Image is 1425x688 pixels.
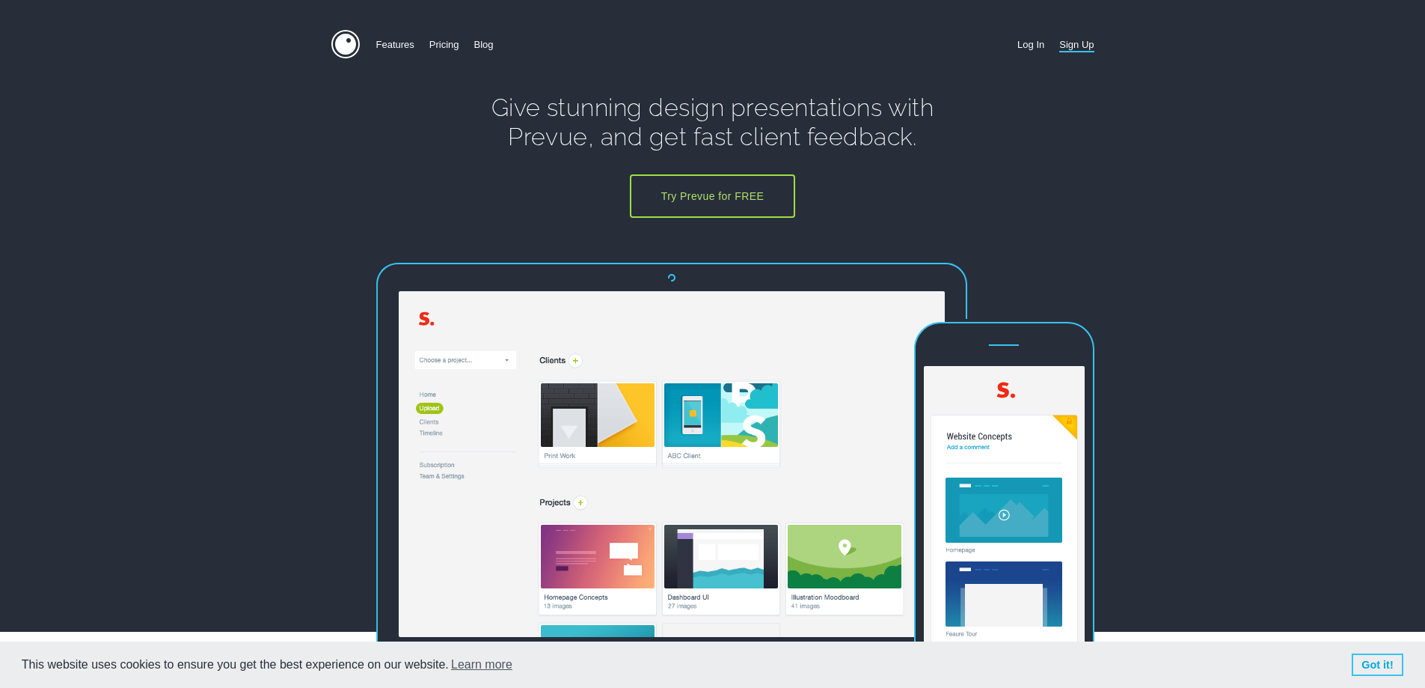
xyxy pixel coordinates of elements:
[541,525,655,588] img: Web Concepts
[630,174,795,218] a: Try Prevue for FREE
[331,30,360,58] img: Prevue
[1017,30,1044,59] a: Log In
[449,657,515,673] a: learn more about cookies
[1059,30,1094,59] a: Sign Up
[946,478,1062,543] img: Homepage
[664,525,778,588] img: UI Design
[788,525,901,588] img: Illustration
[474,30,494,59] a: Blog
[429,30,459,59] a: Pricing
[331,30,361,60] a: Home
[664,383,778,447] img: Clients
[541,383,655,447] img: Print
[946,561,1062,627] img: Interface UI
[1352,654,1403,676] a: dismiss cookie message
[22,656,1340,674] span: This website uses cookies to ensure you get the best experience on our website.
[376,30,414,59] a: Features
[331,263,1012,675] img: svg+xml;base64,PHN2ZyB4bWxucz0iaHR0cDovL3d3dy53My5vcmcvMjAwMC9zdmciIHdpZHRoPSI5MTAiIGhlaWd%0AodD0...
